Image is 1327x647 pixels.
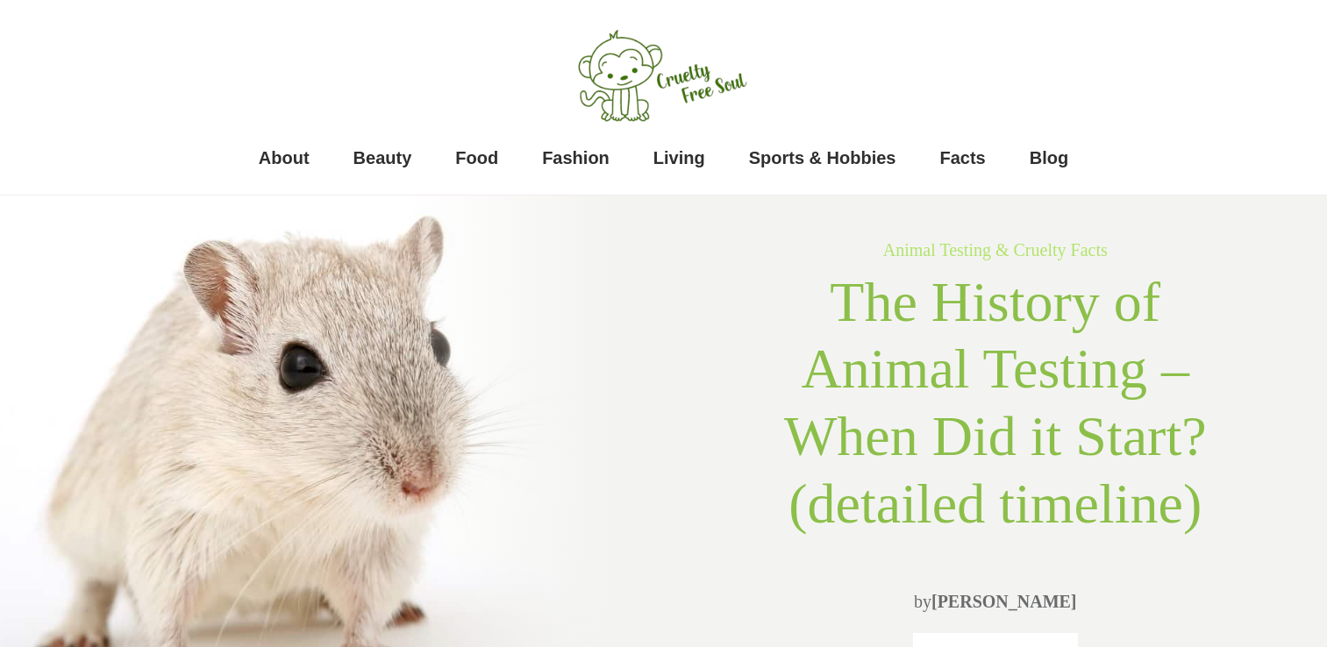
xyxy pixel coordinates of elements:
a: Fashion [542,140,610,175]
p: by [743,584,1248,619]
a: [PERSON_NAME] [931,592,1077,611]
a: Living [653,140,705,175]
a: Facts [940,140,986,175]
a: Sports & Hobbies [749,140,896,175]
a: Animal Testing & Cruelty Facts [883,240,1108,260]
a: Food [455,140,498,175]
a: About [259,140,310,175]
a: Beauty [353,140,412,175]
span: The History of Animal Testing – When Did it Start? (detailed timeline) [784,271,1207,535]
a: Blog [1030,140,1068,175]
